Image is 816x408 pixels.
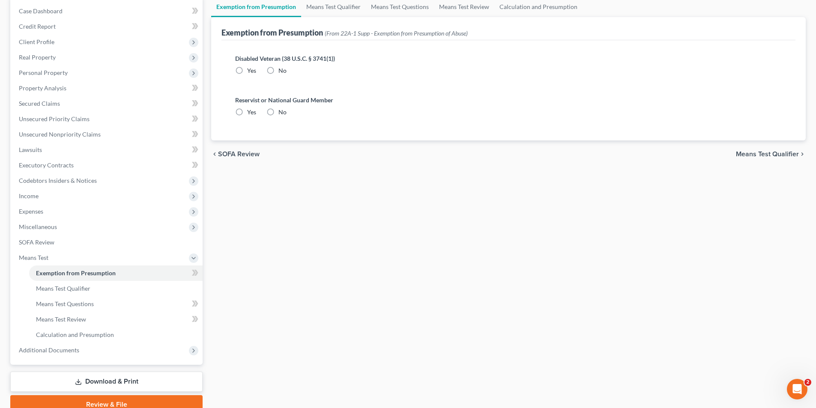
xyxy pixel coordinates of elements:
span: SOFA Review [218,151,260,158]
i: chevron_right [799,151,806,158]
iframe: Intercom live chat [787,379,807,399]
a: SOFA Review [12,235,203,250]
span: Yes [247,67,256,74]
span: Yes [247,108,256,116]
span: Executory Contracts [19,161,74,169]
a: Download & Print [10,372,203,392]
a: Secured Claims [12,96,203,111]
span: Secured Claims [19,100,60,107]
span: Income [19,192,39,200]
span: Means Test Qualifier [736,151,799,158]
span: Personal Property [19,69,68,76]
span: Unsecured Nonpriority Claims [19,131,101,138]
label: Disabled Veteran (38 U.S.C. § 3741(1)) [235,54,782,63]
label: Reservist or National Guard Member [235,95,782,104]
i: chevron_left [211,151,218,158]
span: (From 22A-1 Supp - Exemption from Presumption of Abuse) [325,30,468,37]
span: 2 [804,379,811,386]
div: Exemption from Presumption [221,27,468,38]
span: Expenses [19,208,43,215]
a: Exemption from Presumption [29,265,203,281]
span: Means Test Review [36,316,86,323]
span: Calculation and Presumption [36,331,114,338]
span: No [278,108,287,116]
a: Credit Report [12,19,203,34]
a: Means Test Review [29,312,203,327]
span: Unsecured Priority Claims [19,115,90,122]
span: Lawsuits [19,146,42,153]
span: Client Profile [19,38,54,45]
a: Calculation and Presumption [29,327,203,342]
a: Means Test Qualifier [29,281,203,296]
span: Means Test Qualifier [36,285,90,292]
button: chevron_left SOFA Review [211,151,260,158]
span: Case Dashboard [19,7,63,15]
a: Case Dashboard [12,3,203,19]
a: Unsecured Nonpriority Claims [12,127,203,142]
span: No [278,67,287,74]
span: Additional Documents [19,346,79,354]
span: Property Analysis [19,84,66,92]
span: Exemption from Presumption [36,269,116,277]
span: SOFA Review [19,238,54,246]
span: Real Property [19,54,56,61]
button: Means Test Qualifier chevron_right [736,151,806,158]
span: Credit Report [19,23,56,30]
a: Property Analysis [12,80,203,96]
span: Miscellaneous [19,223,57,230]
span: Codebtors Insiders & Notices [19,177,97,184]
a: Means Test Questions [29,296,203,312]
span: Means Test Questions [36,300,94,307]
a: Lawsuits [12,142,203,158]
a: Unsecured Priority Claims [12,111,203,127]
span: Means Test [19,254,48,261]
a: Executory Contracts [12,158,203,173]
